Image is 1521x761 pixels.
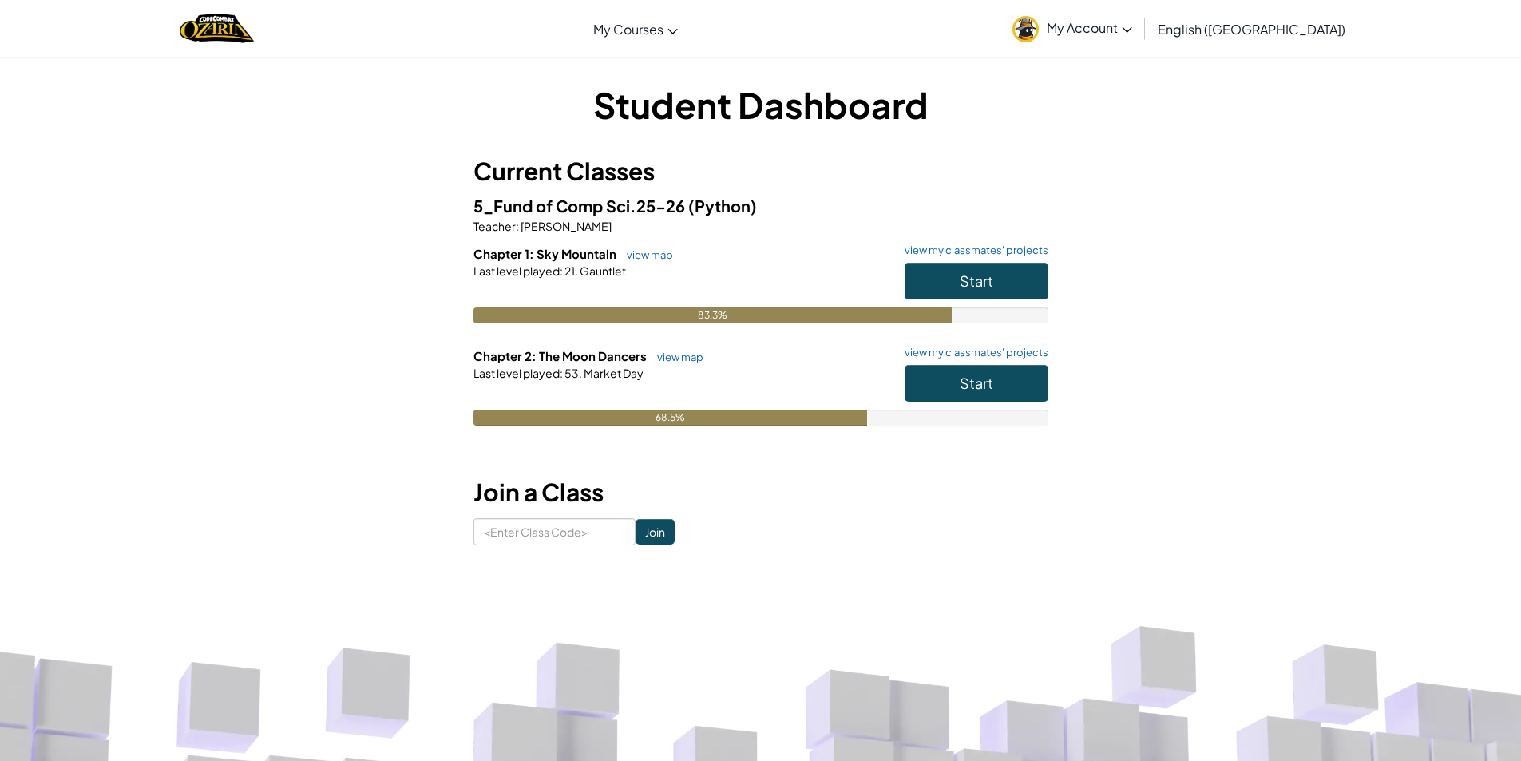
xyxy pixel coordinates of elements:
span: Chapter 1: Sky Mountain [473,246,619,261]
span: Last level played [473,264,560,278]
span: Chapter 2: The Moon Dancers [473,348,649,363]
span: : [516,219,519,233]
span: 21. [563,264,578,278]
input: <Enter Class Code> [473,518,636,545]
button: Start [905,365,1048,402]
h3: Join a Class [473,474,1048,510]
a: view map [619,248,673,261]
input: Join [636,519,675,545]
span: My Courses [593,21,663,38]
span: 5_Fund of Comp Sci.25-26 [473,196,688,216]
a: Ozaria by CodeCombat logo [180,12,254,45]
span: Teacher [473,219,516,233]
div: 83.3% [473,307,953,323]
span: 53. [563,366,582,380]
a: view my classmates' projects [897,347,1048,358]
span: (Python) [688,196,757,216]
a: English ([GEOGRAPHIC_DATA]) [1150,7,1353,50]
span: Start [960,374,993,392]
a: view my classmates' projects [897,245,1048,256]
span: Last level played [473,366,560,380]
a: My Courses [585,7,686,50]
h3: Current Classes [473,153,1048,189]
button: Start [905,263,1048,299]
span: Market Day [582,366,644,380]
h1: Student Dashboard [473,80,1048,129]
span: : [560,264,563,278]
img: avatar [1012,16,1039,42]
span: English ([GEOGRAPHIC_DATA]) [1158,21,1345,38]
span: : [560,366,563,380]
div: 68.5% [473,410,867,426]
span: [PERSON_NAME] [519,219,612,233]
a: My Account [1004,3,1140,54]
span: Start [960,272,993,290]
img: Home [180,12,254,45]
span: My Account [1047,19,1132,36]
span: Gauntlet [578,264,626,278]
a: view map [649,351,703,363]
